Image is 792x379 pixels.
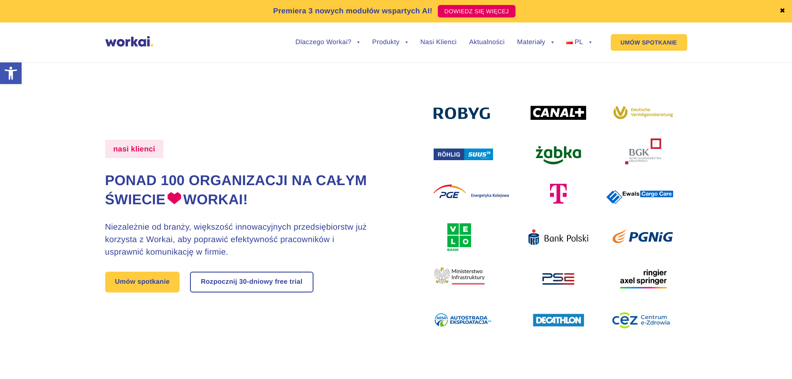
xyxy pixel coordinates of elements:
[420,39,456,46] a: Nasi Klienci
[105,221,373,258] h3: Niezależnie od branży, większość innowacyjnych przedsiębiorstw już korzysta z Workai, aby poprawi...
[105,140,164,158] label: nasi klienci
[575,39,583,46] span: PL
[105,272,180,292] a: Umów spotkanie
[517,39,554,46] a: Materiały
[105,171,373,210] h1: Ponad 100 organizacji na całym świecie Workai!
[780,8,785,15] a: ✖
[168,192,181,204] img: heart.png
[372,39,408,46] a: Produkty
[191,272,313,292] a: Rozpocznij 30-dniowy free trial
[469,39,504,46] a: Aktualności
[296,39,360,46] a: Dlaczego Workai?
[273,5,432,17] p: Premiera 3 nowych modułów wspartych AI!
[611,34,687,51] a: UMÓW SPOTKANIE
[438,5,516,17] a: DOWIEDZ SIĘ WIĘCEJ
